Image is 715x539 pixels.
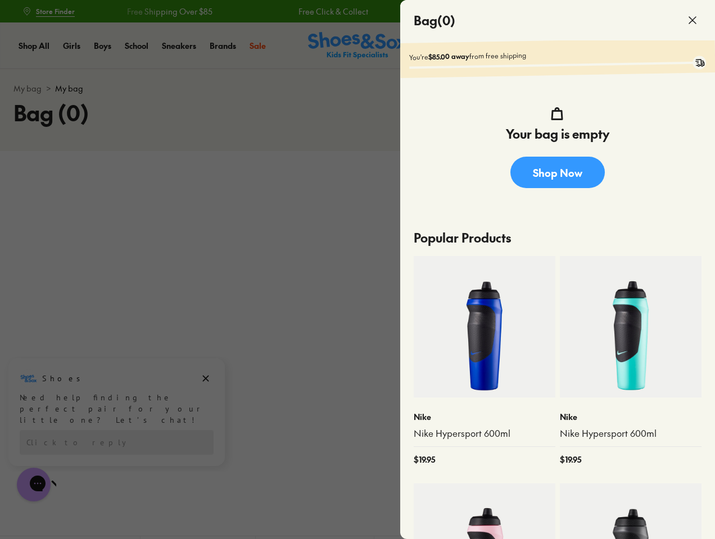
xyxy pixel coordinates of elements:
[506,125,609,143] h4: Your bag is empty
[8,13,225,69] div: Message from Shoes. Need help finding the perfect pair for your little one? Let’s chat!
[6,4,39,38] button: Gorgias live chat
[414,427,555,440] a: Nike Hypersport 600ml
[414,411,555,423] p: Nike
[42,16,87,28] h3: Shoes
[20,35,214,69] div: Need help finding the perfect pair for your little one? Let’s chat!
[510,157,605,188] a: Shop Now
[8,2,225,109] div: Campaign message
[414,454,435,465] span: $ 19.95
[414,220,702,256] p: Popular Products
[560,454,581,465] span: $ 19.95
[20,13,38,31] img: Shoes logo
[409,47,706,62] p: You're from free shipping
[560,411,702,423] p: Nike
[20,74,214,98] div: Reply to the campaigns
[198,14,214,30] button: Dismiss campaign
[428,52,469,61] b: $85.00 away
[414,11,455,30] h4: Bag ( 0 )
[560,427,702,440] a: Nike Hypersport 600ml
